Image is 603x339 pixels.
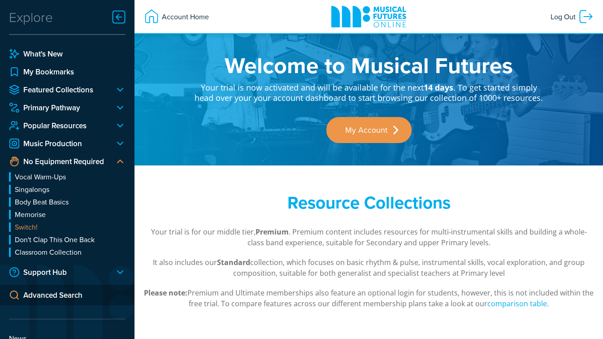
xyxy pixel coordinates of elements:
a: My Bookmarks [9,66,126,77]
h2: Resource Collections [194,192,544,213]
strong: Premium [256,227,289,237]
a: Don't Clap This One Back [9,235,126,244]
a: Singalongs [9,185,126,194]
a: Classroom Collection [9,248,126,257]
a: Support Hub [9,267,108,278]
p: Premium and Ultimate memberships also feature an optional login for students, however, this is no... [143,287,594,309]
strong: Please note: [144,288,187,298]
strong: 14 days [424,82,453,93]
a: comparison table [487,299,547,309]
p: It also includes our collection, which focuses on basic rhythm & pulse, instrumental skills, voca... [143,257,594,278]
a: Body Beat Basics [9,197,126,207]
h1: Welcome to Musical Futures [194,54,544,76]
a: Memorise [9,210,126,219]
a: Account Home [139,4,213,29]
a: Primary Pathway [9,102,108,113]
p: Your trial is now activated and will be available for the next . To get started simply head over ... [194,76,544,104]
a: Vocal Warm-Ups [9,172,126,182]
a: Switch! [9,222,126,232]
a: My Account [326,117,412,143]
a: Popular Resources [9,120,108,131]
span: Account Home [160,9,209,25]
div: Explore [9,8,53,26]
a: Music Production [9,138,108,149]
strong: Standard [217,257,250,267]
a: Featured Collections [9,84,108,95]
a: What's New [9,48,126,59]
a: No Equipment Required [9,156,108,167]
a: Log Out [546,4,599,29]
p: Your trial is for our middle tier, . Premium content includes resources for multi-instrumental sk... [143,226,594,248]
span: Log Out [551,9,578,25]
